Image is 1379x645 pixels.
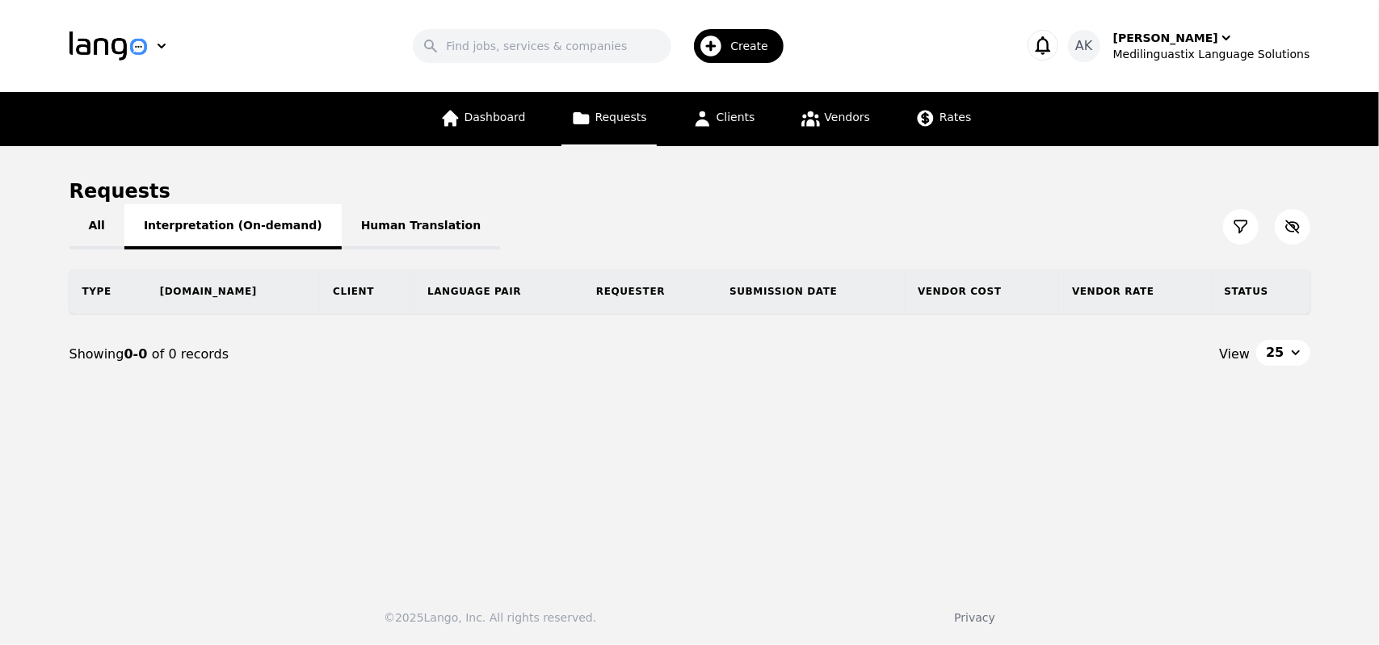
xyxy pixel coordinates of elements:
a: Privacy [954,611,995,624]
button: Interpretation (On-demand) [124,204,342,249]
span: 25 [1266,343,1284,362]
span: View [1219,345,1250,364]
h1: Requests [69,178,170,204]
input: Find jobs, services & companies [413,29,671,63]
span: AK [1075,36,1092,56]
button: AK[PERSON_NAME]Medilinguastix Language Solutions [1068,30,1310,62]
th: [DOMAIN_NAME] [147,269,320,314]
div: Showing of 0 records [69,345,690,364]
div: © 2025 Lango, Inc. All rights reserved. [384,609,596,626]
span: Vendors [825,111,870,124]
th: Vendor Rate [1059,269,1211,314]
th: Requester [583,269,717,314]
button: 25 [1256,340,1310,366]
span: Clients [717,111,755,124]
nav: Page navigation [69,315,1310,394]
button: Create [671,23,793,69]
a: Clients [683,92,765,146]
a: Requests [561,92,657,146]
button: Customize Column View [1275,209,1310,245]
button: Human Translation [342,204,501,249]
a: Dashboard [431,92,536,146]
div: [PERSON_NAME] [1113,30,1218,46]
button: Filter [1223,209,1259,245]
a: Vendors [791,92,880,146]
div: Medilinguastix Language Solutions [1113,46,1310,62]
span: Rates [940,111,971,124]
span: 0-0 [124,346,151,362]
span: Requests [595,111,647,124]
img: Logo [69,31,147,61]
th: Type [69,269,147,314]
span: Dashboard [465,111,526,124]
th: Status [1212,269,1310,314]
a: Rates [906,92,981,146]
th: Client [320,269,414,314]
th: Language Pair [414,269,583,314]
span: Create [730,38,780,54]
th: Submission Date [717,269,905,314]
button: All [69,204,124,249]
th: Vendor Cost [905,269,1059,314]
